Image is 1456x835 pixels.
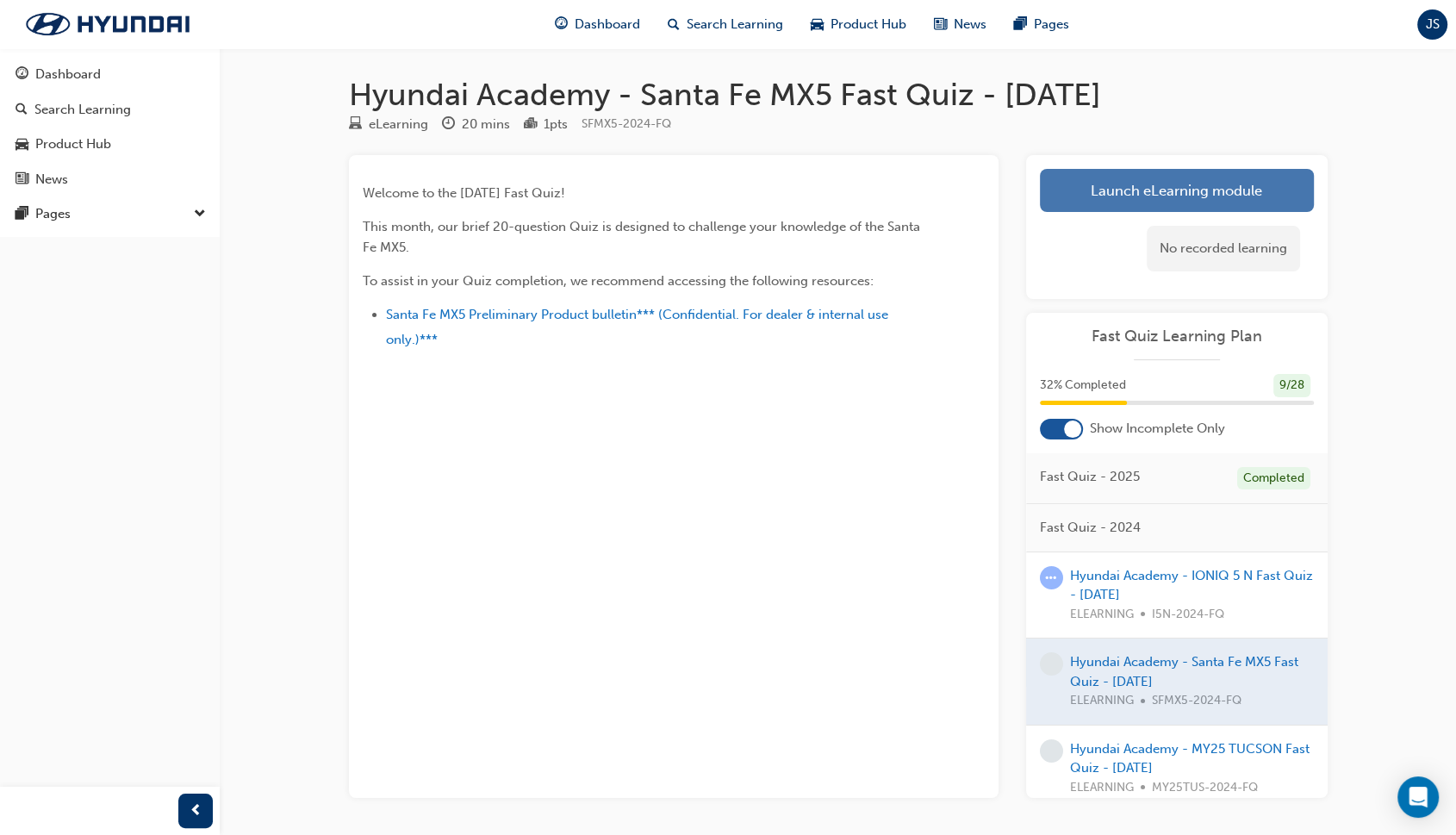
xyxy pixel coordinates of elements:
[1040,518,1141,538] span: Fast Quiz - 2024
[16,172,28,188] span: news-icon
[194,203,206,226] span: down-icon
[1070,778,1134,798] span: ELEARNING
[1040,739,1063,763] span: learningRecordVerb_NONE-icon
[442,117,455,133] span: clock-icon
[1070,605,1134,625] span: ELEARNING
[16,207,28,222] span: pages-icon
[1070,568,1313,603] a: Hyundai Academy - IONIQ 5 N Fast Quiz - [DATE]
[16,67,28,83] span: guage-icon
[349,76,1328,114] h1: Hyundai Academy - Santa Fe MX5 Fast Quiz - [DATE]
[1152,778,1258,798] span: MY25TUS-2024-FQ
[555,14,568,35] span: guage-icon
[575,15,640,34] span: Dashboard
[7,198,213,230] button: Pages
[369,115,428,134] div: eLearning
[831,15,906,34] span: Product Hub
[16,137,28,153] span: car-icon
[363,185,565,201] span: Welcome to the [DATE] Fast Quiz!
[35,170,68,190] div: News
[442,114,510,135] div: Duration
[34,100,131,120] div: Search Learning
[687,15,783,34] span: Search Learning
[1040,327,1314,346] a: Fast Quiz Learning Plan
[954,15,986,34] span: News
[7,94,213,126] a: Search Learning
[1040,376,1126,396] span: 32 % Completed
[35,65,101,84] div: Dashboard
[1034,15,1069,34] span: Pages
[811,14,824,35] span: car-icon
[1426,15,1440,34] span: JS
[582,116,671,131] span: Learning resource code
[190,801,202,822] span: prev-icon
[934,14,947,35] span: news-icon
[35,134,111,154] div: Product Hub
[1147,226,1300,271] div: No recorded learning
[363,219,924,255] span: This month, our brief 20-question Quiz is designed to challenge your knowledge of the Santa Fe MX5.
[349,114,428,135] div: Type
[1070,741,1310,776] a: Hyundai Academy - MY25 TUCSON Fast Quiz - [DATE]
[1090,419,1225,439] span: Show Incomplete Only
[1014,14,1027,35] span: pages-icon
[7,164,213,196] a: News
[524,117,537,133] span: podium-icon
[7,128,213,160] a: Product Hub
[363,273,874,289] span: To assist in your Quiz completion, we recommend accessing the following resources:
[7,59,213,90] a: Dashboard
[654,7,797,42] a: search-iconSearch Learning
[524,114,568,135] div: Points
[1000,7,1083,42] a: pages-iconPages
[462,115,510,134] div: 20 mins
[349,117,362,133] span: learningResourceType_ELEARNING-icon
[544,115,568,134] div: 1 pts
[1273,374,1310,397] div: 9 / 28
[668,14,680,35] span: search-icon
[797,7,920,42] a: car-iconProduct Hub
[1397,776,1439,818] div: Open Intercom Messenger
[1040,652,1063,676] span: learningRecordVerb_NONE-icon
[7,55,213,198] button: DashboardSearch LearningProduct HubNews
[920,7,1000,42] a: news-iconNews
[541,7,654,42] a: guage-iconDashboard
[1040,169,1314,212] a: Launch eLearning module
[35,204,71,224] div: Pages
[386,307,892,347] a: Santa Fe MX5 Preliminary Product bulletin*** (Confidential. For dealer & internal use only.)***
[1040,566,1063,589] span: learningRecordVerb_ATTEMPT-icon
[9,6,207,42] img: Trak
[1152,605,1224,625] span: I5N-2024-FQ
[1417,9,1447,40] button: JS
[1040,467,1140,487] span: Fast Quiz - 2025
[1237,467,1310,490] div: Completed
[16,103,28,118] span: search-icon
